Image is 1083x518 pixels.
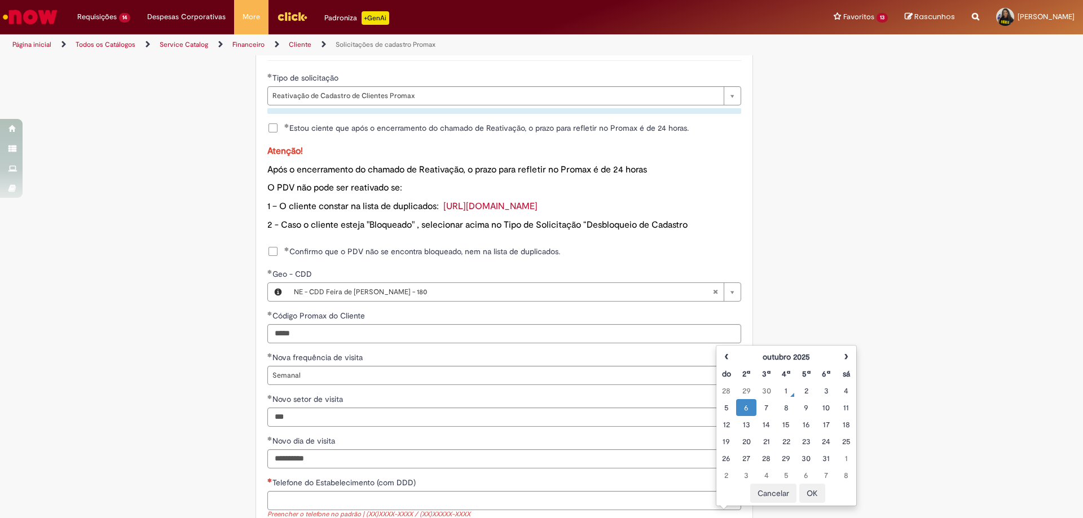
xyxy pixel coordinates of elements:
div: 21 October 2025 Tuesday [759,436,773,447]
a: [URL][DOMAIN_NAME] [443,201,538,212]
a: Todos os Catálogos [76,40,135,49]
th: Sábado [837,365,856,382]
span: More [243,11,260,23]
span: O PDV não pode ser reativado se: [267,182,402,193]
div: 30 September 2025 Tuesday [759,385,773,396]
span: Obrigatório Preenchido [284,247,289,251]
th: Quarta-feira [776,365,796,382]
div: 06 October 2025 Monday [739,402,753,413]
span: Novo dia de visita [272,436,337,446]
a: Página inicial [12,40,51,49]
span: Necessários [267,478,272,482]
div: 02 November 2025 Sunday [719,470,733,481]
span: Requisições [77,11,117,23]
span: 14 [119,13,130,23]
div: 07 October 2025 Tuesday [759,402,773,413]
div: 28 October 2025 Tuesday [759,453,773,464]
span: Obrigatório Preenchido [267,436,272,441]
div: 05 November 2025 Wednesday [779,470,793,481]
div: 20 October 2025 Monday [739,436,753,447]
span: Tipo de solicitação [272,73,341,83]
button: Cancelar [750,484,796,503]
img: ServiceNow [1,6,59,28]
div: 11 October 2025 Saturday [839,402,853,413]
span: Obrigatório Preenchido [267,395,272,399]
div: 22 October 2025 Wednesday [779,436,793,447]
span: Confirmo que o PDV não se encontra bloqueado, nem na lista de duplicados. [284,246,560,257]
div: 02 October 2025 Thursday [799,385,813,396]
span: Estou ciente que após o encerramento do chamado de Reativação, o prazo para refletir no Promax é ... [284,122,689,134]
div: 05 October 2025 Sunday [719,402,733,413]
div: 28 September 2025 Sunday [719,385,733,396]
div: 06 November 2025 Thursday [799,470,813,481]
th: Segunda-feira [736,365,756,382]
div: 23 October 2025 Thursday [799,436,813,447]
div: Escolher data [716,345,857,506]
div: 18 October 2025 Saturday [839,419,853,430]
span: Nova frequência de visita [272,352,365,362]
div: 15 October 2025 Wednesday [779,419,793,430]
span: Obrigatório Preenchido [267,311,272,316]
div: 16 October 2025 Thursday [799,419,813,430]
div: 13 October 2025 Monday [739,419,753,430]
span: Código Promax do Cliente [272,311,367,321]
div: 08 November 2025 Saturday [839,470,853,481]
div: 14 October 2025 Tuesday [759,419,773,430]
span: Obrigatório Preenchido [284,123,289,128]
a: NE - CDD Feira de [PERSON_NAME] - 180Limpar campo Geo - CDD [288,283,741,301]
a: Service Catalog [160,40,208,49]
span: NE - CDD Feira de [PERSON_NAME] - 180 [294,283,712,301]
input: Novo dia de visita 06 October 2025 Monday [267,449,724,468]
a: Rascunhos [905,12,955,23]
div: 19 October 2025 Sunday [719,436,733,447]
ul: Trilhas de página [8,34,714,55]
span: Novo setor de visita [272,394,345,404]
input: Telefone do Estabelecimento (com DDD) [267,491,741,510]
div: Padroniza [324,11,389,25]
img: click_logo_yellow_360x200.png [277,8,307,25]
th: Sexta-feira [816,365,836,382]
a: Cliente [289,40,311,49]
input: Novo setor de visita [267,408,741,427]
span: Obrigatório Preenchido [267,269,272,274]
div: 10 October 2025 Friday [819,402,833,413]
span: Obrigatório Preenchido [267,73,272,78]
div: 26 October 2025 Sunday [719,453,733,464]
th: Quinta-feira [796,365,816,382]
span: Reativação de Cadastro de Clientes Promax [272,87,718,105]
abbr: Limpar campo Geo - CDD [707,283,724,301]
th: Mês anterior [716,348,736,365]
span: 2 - Caso o cliente esteja "Bloqueado" , selecionar acima no Tipo de Solicitação “Desbloqueio de C... [267,219,688,231]
span: Após o encerramento do chamado de Reativação, o prazo para refletir no Promax é de 24 horas [267,164,647,175]
div: 04 November 2025 Tuesday [759,470,773,481]
span: Atenção! [267,145,303,157]
span: Semanal [272,366,718,384]
div: 07 November 2025 Friday [819,470,833,481]
input: Código Promax do Cliente [267,324,741,343]
div: 29 September 2025 Monday [739,385,753,396]
span: 1 – O cliente constar na lista de duplicados: [267,201,439,212]
span: Telefone do Estabelecimento (com DDD) [272,477,418,488]
th: outubro 2025. Alternar mês [736,348,836,365]
button: Geo - CDD, Visualizar este registro NE - CDD Feira de Santana - 180 [268,283,288,301]
div: 09 October 2025 Thursday [799,402,813,413]
th: Terça-feira [756,365,776,382]
div: 01 October 2025 Wednesday [779,385,793,396]
button: OK [799,484,825,503]
div: 03 November 2025 Monday [739,470,753,481]
a: Solicitações de cadastro Promax [336,40,435,49]
div: 25 October 2025 Saturday [839,436,853,447]
div: 27 October 2025 Monday [739,453,753,464]
div: 12 October 2025 Sunday [719,419,733,430]
div: 03 October 2025 Friday [819,385,833,396]
div: 17 October 2025 Friday [819,419,833,430]
a: Financeiro [232,40,265,49]
div: 29 October 2025 Wednesday [779,453,793,464]
div: 31 October 2025 Friday [819,453,833,464]
span: Obrigatório Preenchido [267,353,272,357]
div: 01 November 2025 Saturday [839,453,853,464]
span: Favoritos [843,11,874,23]
p: +GenAi [362,11,389,25]
span: Rascunhos [914,11,955,22]
span: Geo - CDD [272,269,314,279]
